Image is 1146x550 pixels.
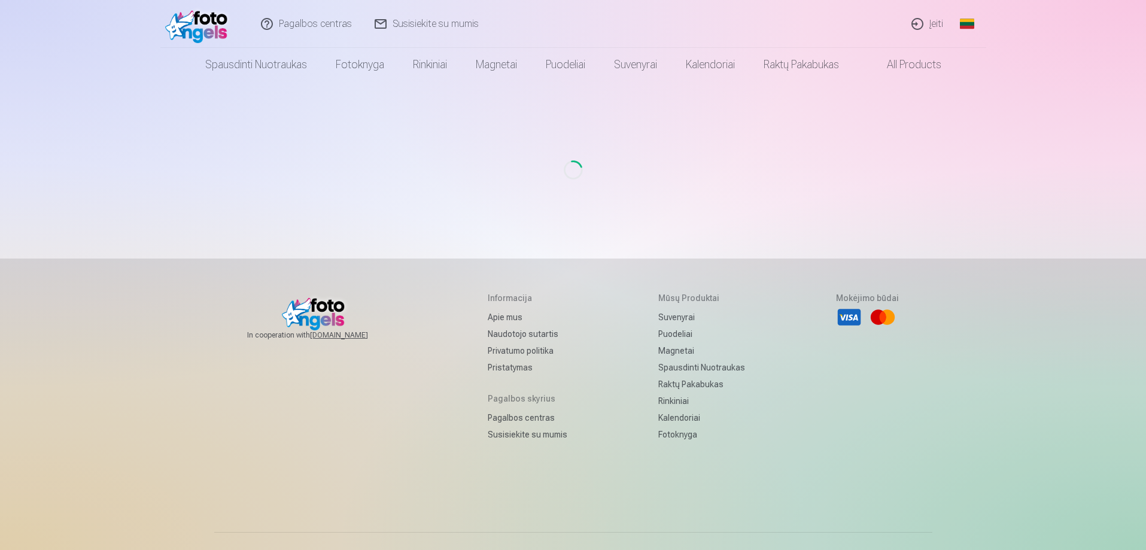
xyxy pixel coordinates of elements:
[488,309,567,326] a: Apie mus
[658,393,745,409] a: Rinkiniai
[658,342,745,359] a: Magnetai
[488,393,567,405] h5: Pagalbos skyrius
[310,330,397,340] a: [DOMAIN_NAME]
[488,342,567,359] a: Privatumo politika
[836,304,862,330] li: Visa
[600,48,671,81] a: Suvenyrai
[658,426,745,443] a: Fotoknyga
[321,48,399,81] a: Fotoknyga
[870,304,896,330] li: Mastercard
[836,292,899,304] h5: Mokėjimo būdai
[658,409,745,426] a: Kalendoriai
[658,376,745,393] a: Raktų pakabukas
[853,48,956,81] a: All products
[461,48,531,81] a: Magnetai
[749,48,853,81] a: Raktų pakabukas
[488,426,567,443] a: Susisiekite su mumis
[658,326,745,342] a: Puodeliai
[658,359,745,376] a: Spausdinti nuotraukas
[658,309,745,326] a: Suvenyrai
[191,48,321,81] a: Spausdinti nuotraukas
[399,48,461,81] a: Rinkiniai
[671,48,749,81] a: Kalendoriai
[488,326,567,342] a: Naudotojo sutartis
[488,292,567,304] h5: Informacija
[658,292,745,304] h5: Mūsų produktai
[531,48,600,81] a: Puodeliai
[165,5,234,43] img: /fa2
[247,330,397,340] span: In cooperation with
[488,359,567,376] a: Pristatymas
[488,409,567,426] a: Pagalbos centras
